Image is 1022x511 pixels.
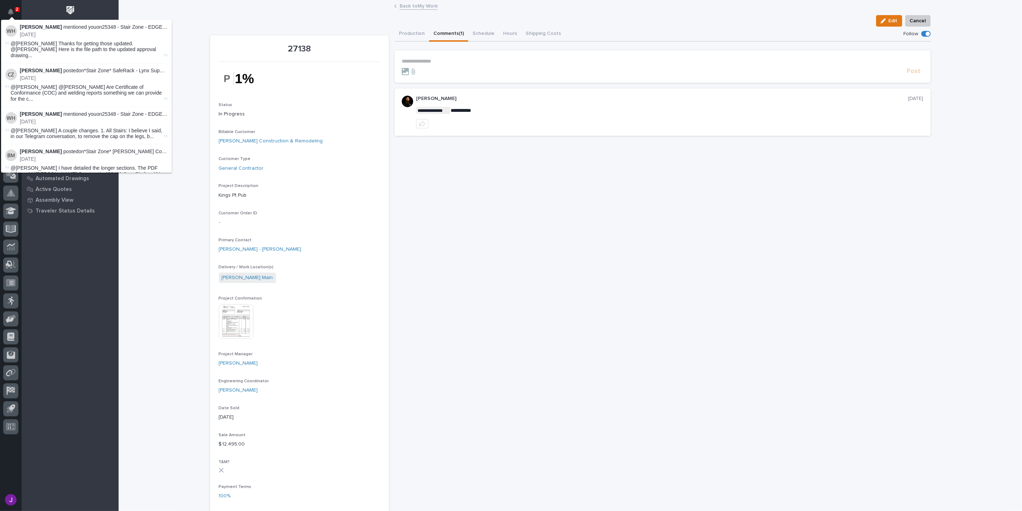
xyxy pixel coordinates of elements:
[219,157,251,161] span: Customer Type
[219,66,273,91] img: yb9ribHc41_B5OeK7bKBizyPRslD44gIHD-W-DANsH0
[20,24,167,30] p: mentioned you on :
[36,186,72,193] p: Active Quotes
[219,433,246,437] span: Sale Amount
[219,414,380,421] p: [DATE]
[219,265,274,269] span: Delivery / Work Location(s)
[11,41,162,59] span: @[PERSON_NAME] Thanks for getting those updated. @[PERSON_NAME] Here is the file path to the upda...
[904,67,924,76] button: Post
[219,406,240,410] span: Date Sold
[468,27,499,42] button: Schedule
[22,173,119,184] a: Automated Drawings
[222,274,273,282] a: [PERSON_NAME] Main
[219,379,269,383] span: Engineering Coordinator
[3,492,18,507] button: users-avatar
[5,112,17,124] img: Wynne Hochstetler
[20,149,62,154] strong: [PERSON_NAME]
[20,75,167,81] p: [DATE]
[905,15,931,27] button: Cancel
[20,111,62,117] strong: [PERSON_NAME]
[5,150,17,161] img: Ben Miller
[910,17,926,25] span: Cancel
[102,111,227,117] a: 25348 - Stair Zone - EDGE Fall Protection - Path C Yard
[3,4,18,19] button: Notifications
[904,31,919,37] p: Follow
[219,103,233,107] span: Status
[219,238,252,242] span: Primary Contact
[219,110,380,118] p: In Progress
[219,130,255,134] span: Billable Customer
[11,128,162,140] span: @[PERSON_NAME] A couple changes. 1. All Stairs: I believe I said, in our Telegram conversation, t...
[219,219,380,226] p: -
[395,27,429,42] button: Production
[219,296,262,301] span: Project Confirmation
[416,96,908,102] p: [PERSON_NAME]
[219,211,258,215] span: Customer Order ID
[84,149,281,154] a: *Stair Zone* [PERSON_NAME] Construction - Soar! Adventure Park - Deck Guardrailing
[219,387,258,394] a: [PERSON_NAME]
[219,485,252,489] span: Payment Terms
[400,1,438,10] a: Back toMy Work
[102,24,227,30] a: 25348 - Stair Zone - EDGE Fall Protection - Path C Yard
[908,96,924,102] p: [DATE]
[521,27,565,42] button: Shipping Costs
[5,25,17,37] img: Wynne Hochstetler
[219,441,380,448] p: $ 12,495.00
[5,69,17,80] img: Cole Ziegler
[219,137,323,145] a: [PERSON_NAME] Construction & Remodeling
[36,175,89,182] p: Automated Drawings
[36,208,95,214] p: Traveler Status Details
[16,7,18,12] p: 2
[499,27,521,42] button: Hours
[84,68,181,73] a: *Stair Zone* SafeRack - Lynx Supply - Stair
[20,68,167,74] p: posted on :
[219,192,380,199] p: Kings Pt Pub
[20,156,167,162] p: [DATE]
[20,32,167,38] p: [DATE]
[9,9,18,20] div: Notifications2
[20,68,62,73] strong: [PERSON_NAME]
[11,165,162,183] span: @[PERSON_NAME] I have detailed the longer sections. The PDF is here. M:\[PERSON_NAME] Constructio...
[429,27,468,42] button: Comments (1)
[219,44,380,54] p: 27138
[219,165,264,172] a: General Contractor
[876,15,902,27] button: Edit
[20,119,167,125] p: [DATE]
[20,149,167,155] p: posted on :
[219,460,230,464] span: T&M?
[11,84,162,102] span: @[PERSON_NAME] @[PERSON_NAME] Are Certificate of Conformance (COC) and welding reports something ...
[22,195,119,205] a: Assembly View
[22,184,119,195] a: Active Quotes
[402,96,413,107] img: zmKUmRVDQjmBLfnAs97p
[219,492,231,500] a: 100%
[22,205,119,216] a: Traveler Status Details
[64,4,77,17] img: Workspace Logo
[416,119,428,128] button: like this post
[907,67,921,76] span: Post
[36,197,73,204] p: Assembly View
[219,246,301,253] a: [PERSON_NAME] - [PERSON_NAME]
[20,111,167,117] p: mentioned you on :
[219,360,258,367] a: [PERSON_NAME]
[219,352,253,356] span: Project Manager
[20,24,62,30] strong: [PERSON_NAME]
[219,184,259,188] span: Project Description
[889,18,898,24] span: Edit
